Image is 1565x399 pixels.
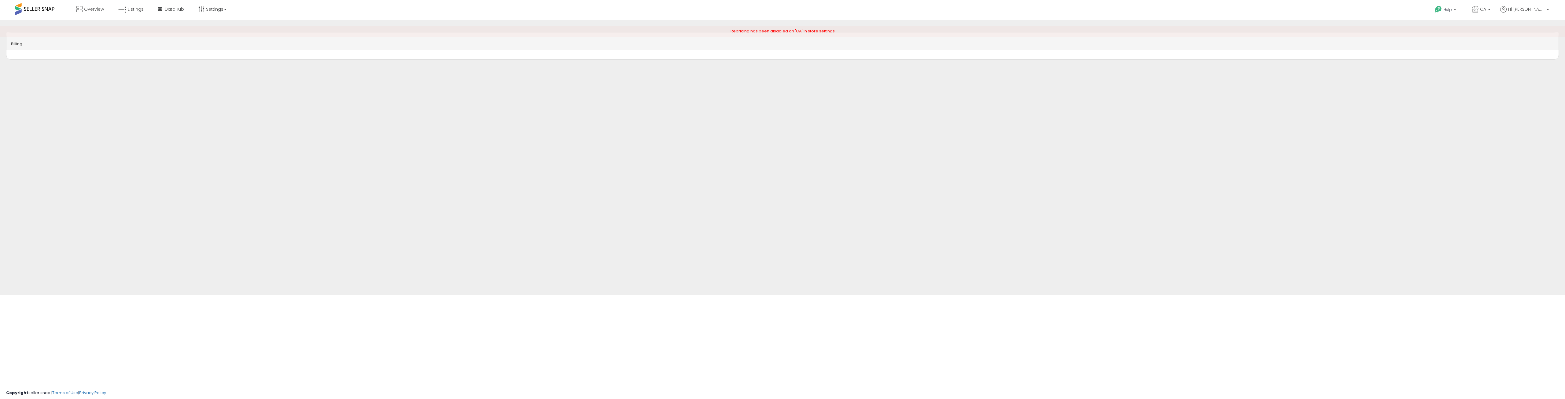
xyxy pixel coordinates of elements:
[1480,6,1486,12] span: CA
[1500,6,1549,20] a: Hi [PERSON_NAME]
[731,28,835,34] span: Repricing has been disabled on 'CA' in store settings
[165,6,184,12] span: DataHub
[1508,6,1545,12] span: Hi [PERSON_NAME]
[1444,7,1452,12] span: Help
[84,6,104,12] span: Overview
[6,32,1559,50] div: Billing
[1430,1,1462,20] a: Help
[1434,6,1442,13] i: Get Help
[128,6,144,12] span: Listings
